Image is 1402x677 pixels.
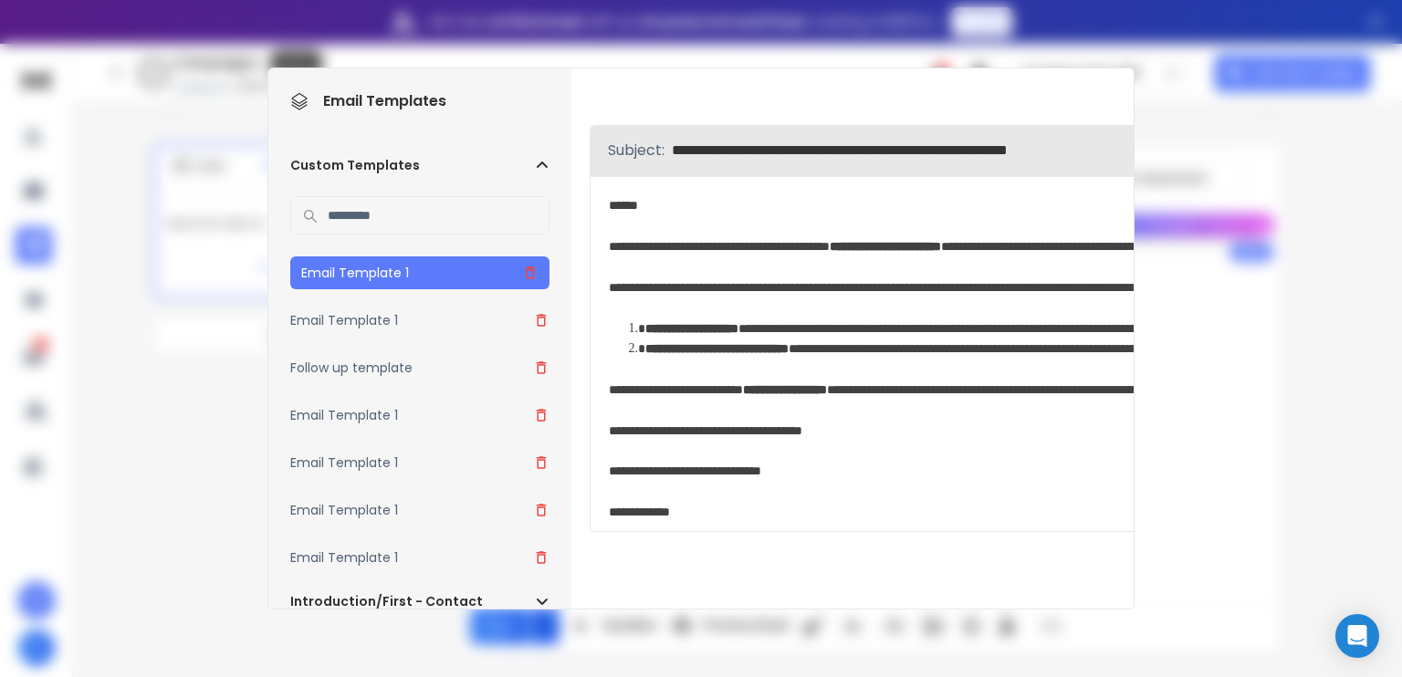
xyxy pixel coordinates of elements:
[290,156,549,174] button: Custom Templates
[1335,614,1379,658] div: Open Intercom Messenger
[290,453,398,472] h3: Email Template 1
[290,90,446,112] h1: Email Templates
[301,264,409,282] h3: Email Template 1
[290,548,398,567] h3: Email Template 1
[290,156,420,174] h2: Custom Templates
[290,501,398,519] h3: Email Template 1
[290,359,413,377] h3: Follow up template
[290,592,549,610] button: Introduction/First - Contact
[608,140,664,161] p: Subject:
[290,311,398,329] h3: Email Template 1
[290,406,398,424] h3: Email Template 1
